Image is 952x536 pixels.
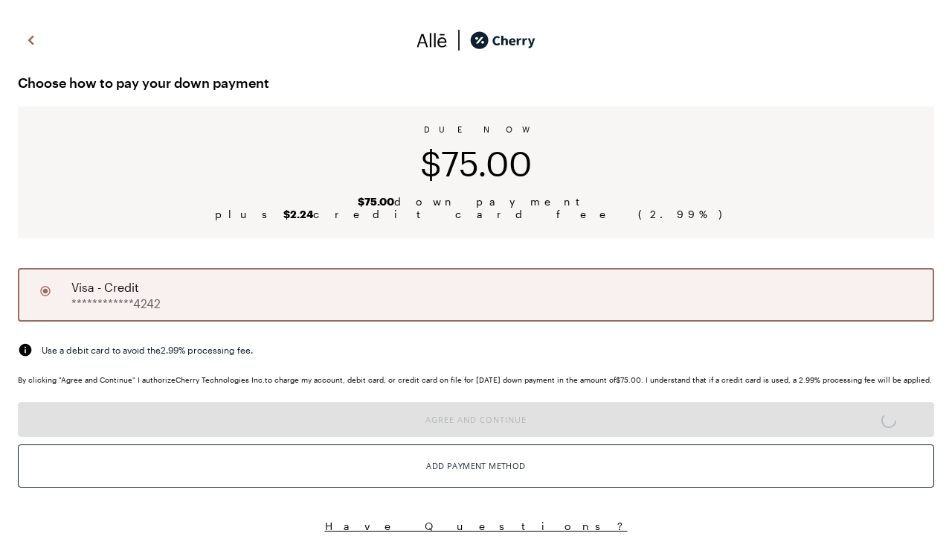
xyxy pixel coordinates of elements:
[18,342,33,357] img: svg%3e
[22,29,40,51] img: svg%3e
[18,402,934,437] button: Agree and Continue
[416,29,448,51] img: svg%3e
[283,208,313,220] b: $2.24
[358,195,595,208] span: down payment
[18,375,934,384] div: By clicking "Agree and Continue" I authorize Cherry Technologies Inc. to charge my account, debit...
[18,71,934,95] span: Choose how to pay your down payment
[470,29,535,51] img: cherry_black_logo-DrOE_MJI.svg
[42,343,253,357] span: Use a debit card to avoid the 2.99 % processing fee.
[448,29,470,51] img: svg%3e
[358,195,394,208] b: $75.00
[18,519,934,533] button: Have Questions?
[71,278,139,296] span: visa - credit
[424,124,529,134] span: DUE NOW
[18,444,934,488] button: Add Payment Method
[215,208,737,220] span: plus credit card fee ( 2.99 %)
[420,143,532,183] span: $75.00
